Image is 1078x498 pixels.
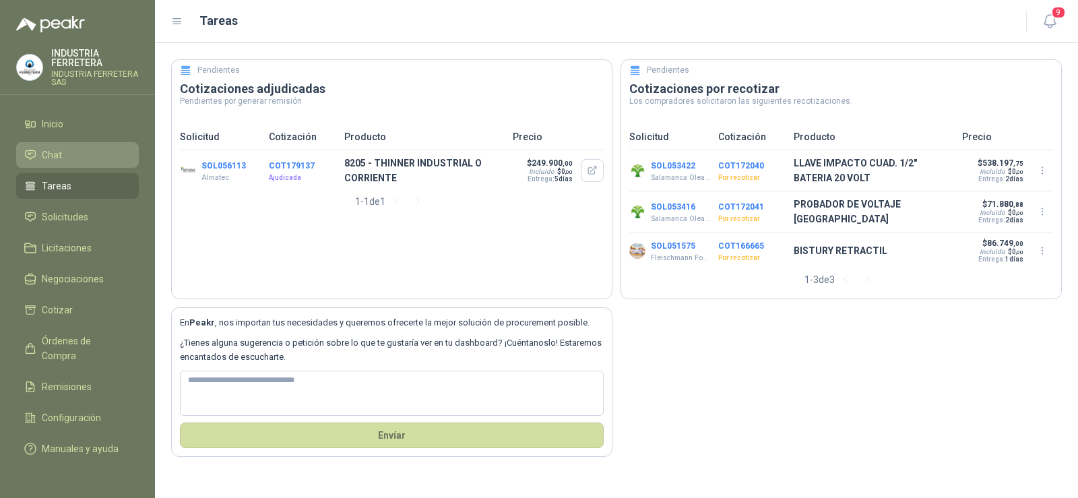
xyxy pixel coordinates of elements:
[42,117,63,131] span: Inicio
[16,328,139,369] a: Órdenes de Compra
[42,210,88,224] span: Solicitudes
[1013,160,1023,167] span: ,75
[529,168,554,175] div: Incluido
[344,156,505,185] p: 8205 - THINNER INDUSTRIAL O CORRIENTE
[42,241,92,255] span: Licitaciones
[1016,169,1023,175] span: ,00
[16,204,139,230] a: Solicitudes
[42,179,71,193] span: Tareas
[718,173,786,183] p: Por recotizar
[180,81,604,97] h3: Cotizaciones adjudicadas
[1005,255,1023,263] span: 1 días
[201,173,246,183] p: Almatec
[16,374,139,400] a: Remisiones
[804,269,878,290] div: 1 - 3 de 3
[794,243,954,258] p: BISTURY RETRACTIL
[565,169,573,175] span: ,00
[1051,6,1066,19] span: 9
[180,97,604,105] p: Pendientes por generar remisión
[344,129,505,144] p: Producto
[1012,248,1023,255] span: 0
[1008,209,1023,216] span: $
[1005,175,1023,183] span: 2 días
[16,235,139,261] a: Licitaciones
[1013,240,1023,247] span: ,00
[987,199,1023,209] span: 71.880
[718,129,786,144] p: Cotización
[42,410,101,425] span: Configuración
[180,316,604,330] p: En , nos importan tus necesidades y queremos ofrecerte la mejor solución de procurement posible.
[1012,209,1023,216] span: 0
[718,241,764,251] button: COT166665
[180,129,261,144] p: Solicitud
[718,214,786,224] p: Por recotizar
[629,97,1053,105] p: Los compradores solicitaron las siguientes recotizaciones.
[189,317,215,328] b: Peakr
[977,158,1023,168] p: $
[1016,249,1023,255] span: ,00
[17,55,42,80] img: Company Logo
[180,162,196,179] img: Company Logo
[980,168,1005,175] div: Incluido
[42,272,104,286] span: Negociaciones
[269,129,336,144] p: Cotización
[197,64,240,77] h5: Pendientes
[1012,168,1023,175] span: 0
[42,441,119,456] span: Manuales y ayuda
[532,158,573,168] span: 249.900
[42,334,126,363] span: Órdenes de Compra
[513,129,604,144] p: Precio
[554,175,573,183] span: 5 días
[199,11,238,30] h1: Tareas
[1008,168,1023,175] span: $
[977,255,1023,263] p: Entrega:
[718,161,764,170] button: COT172040
[977,216,1023,224] p: Entrega:
[629,204,645,220] img: Company Logo
[1038,9,1062,34] button: 9
[201,161,246,170] button: SOL056113
[987,239,1023,248] span: 86.749
[651,161,695,170] button: SOL053422
[651,214,712,224] p: Salamanca Oleaginosas SAS
[355,191,429,212] div: 1 - 1 de 1
[980,248,1005,255] div: Incluido
[42,303,73,317] span: Cotizar
[629,243,645,259] img: Company Logo
[718,202,764,212] button: COT172041
[16,297,139,323] a: Cotizar
[42,379,92,394] span: Remisiones
[794,129,954,144] p: Producto
[651,241,695,251] button: SOL051575
[563,160,573,167] span: ,00
[982,158,1023,168] span: 538.197
[629,129,710,144] p: Solicitud
[1008,248,1023,255] span: $
[16,173,139,199] a: Tareas
[977,175,1023,183] p: Entrega:
[180,336,604,364] p: ¿Tienes alguna sugerencia o petición sobre lo que te gustaría ver en tu dashboard? ¡Cuéntanoslo! ...
[269,161,315,170] button: COT179137
[561,168,573,175] span: 0
[16,111,139,137] a: Inicio
[51,49,139,67] p: INDUSTRIA FERRETERA
[1016,210,1023,216] span: ,00
[977,199,1023,209] p: $
[651,202,695,212] button: SOL053416
[180,423,604,448] button: Envíar
[42,148,62,162] span: Chat
[794,156,954,185] p: LLAVE IMPACTO CUAD. 1/2" BATERIA 20 VOLT
[980,209,1005,216] div: Incluido
[1013,201,1023,208] span: ,88
[629,81,1053,97] h3: Cotizaciones por recotizar
[269,173,336,183] p: Ajudicada
[718,253,786,263] p: Por recotizar
[977,239,1023,248] p: $
[794,197,954,226] p: PROBADOR DE VOLTAJE [GEOGRAPHIC_DATA]
[962,129,1053,144] p: Precio
[526,175,573,183] p: Entrega:
[629,162,645,179] img: Company Logo
[16,405,139,431] a: Configuración
[651,253,712,263] p: Fleischmann Foods S.A.
[16,266,139,292] a: Negociaciones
